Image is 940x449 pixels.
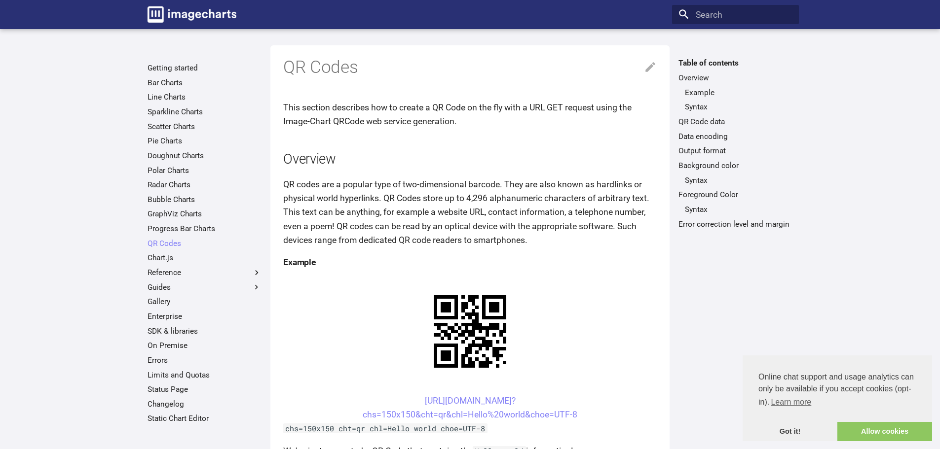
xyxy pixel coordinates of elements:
a: Bar Charts [148,78,262,88]
a: On Premise [148,341,262,350]
a: Getting started [148,63,262,73]
label: Table of contents [672,58,799,68]
a: allow cookies [837,422,932,442]
a: Foreground Color [678,190,792,200]
a: Errors [148,355,262,365]
a: Background color [678,161,792,171]
a: [URL][DOMAIN_NAME]?chs=150x150&cht=qr&chl=Hello%20world&choe=UTF-8 [363,396,577,419]
a: Progress Bar Charts [148,224,262,234]
a: Chart.js [148,253,262,263]
nav: Background color [678,175,792,185]
h4: Example [283,255,657,269]
a: Gallery [148,297,262,307]
a: Static Chart Editor [148,414,262,423]
label: Guides [148,282,262,292]
a: Changelog [148,399,262,409]
a: Overview [678,73,792,83]
p: This section describes how to create a QR Code on the fly with a URL GET request using the Image-... [283,101,657,128]
a: Line Charts [148,92,262,102]
img: chart [416,278,524,385]
a: Data encoding [678,132,792,141]
nav: Table of contents [672,58,799,229]
a: Image-Charts documentation [143,2,241,27]
img: logo [148,6,236,23]
span: Online chat support and usage analytics can only be available if you accept cookies (opt-in). [758,371,916,410]
a: Pie Charts [148,136,262,146]
a: QR Code data [678,117,792,127]
a: Example [685,88,792,98]
a: QR Codes [148,239,262,248]
p: QR codes are a popular type of two-dimensional barcode. They are also known as hardlinks or physi... [283,177,657,247]
h2: Overview [283,150,657,169]
a: learn more about cookies [769,395,813,410]
a: Sparkline Charts [148,107,262,117]
a: SDK & libraries [148,326,262,336]
a: Limits and Quotas [148,370,262,380]
a: Syntax [685,175,792,185]
a: Doughnut Charts [148,151,262,161]
a: GraphViz Charts [148,209,262,219]
code: chs=150x150 cht=qr chl=Hello world choe=UTF-8 [283,423,488,433]
a: Error correction level and margin [678,219,792,229]
a: dismiss cookie message [743,422,837,442]
div: cookieconsent [743,355,932,441]
h1: QR Codes [283,56,657,79]
a: Polar Charts [148,166,262,175]
a: Enterprise [148,311,262,321]
nav: Foreground Color [678,205,792,214]
a: Bubble Charts [148,195,262,205]
a: Status Page [148,384,262,394]
a: Syntax [685,102,792,112]
a: Output format [678,146,792,156]
input: Search [672,5,799,25]
a: Syntax [685,205,792,214]
nav: Overview [678,88,792,112]
label: Reference [148,268,262,277]
a: Radar Charts [148,180,262,190]
a: Scatter Charts [148,122,262,132]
